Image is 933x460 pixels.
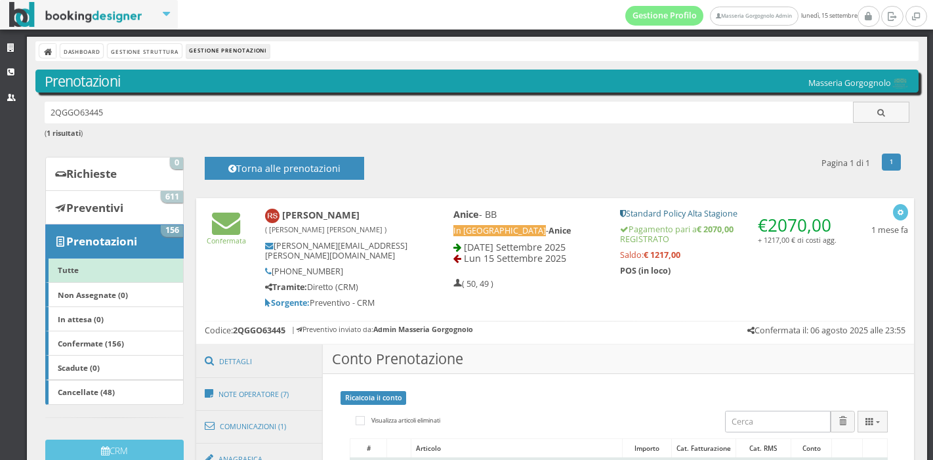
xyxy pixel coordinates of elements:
h5: Masseria Gorgognolo [808,78,909,89]
b: Admin Masseria Gorgognolo [373,324,473,334]
h5: Confermata il: 06 agosto 2025 alle 23:55 [747,325,905,335]
a: Note Operatore (7) [196,377,323,411]
div: Articolo [411,439,621,457]
b: Confermate (156) [58,338,124,348]
strong: € 1217,00 [644,249,680,261]
b: Prenotazioni [66,234,137,249]
h5: Preventivo - CRM [265,298,409,308]
h5: Standard Policy Alta Stagione [620,209,837,219]
b: Tutte [58,264,79,275]
a: Non Assegnate (0) [45,282,184,307]
div: # [350,439,386,457]
span: lunedì, 15 settembre [625,6,858,26]
img: BookingDesigner.com [9,2,142,28]
a: Richieste 0 [45,157,184,191]
b: [PERSON_NAME] [265,209,386,235]
div: Cat. Fatturazione [672,439,736,457]
a: Scadute (0) [45,355,184,380]
a: Confermata [207,225,246,245]
div: Importo [623,439,671,457]
a: 1 [882,154,901,171]
span: [DATE] Settembre 2025 [464,241,566,253]
h5: 1 mese fa [871,225,908,235]
b: Non Assegnate (0) [58,289,128,300]
b: 1 risultati [47,128,81,138]
b: Tramite: [265,282,307,293]
strong: € 2070,00 [697,224,734,235]
h5: [PERSON_NAME][EMAIL_ADDRESS][PERSON_NAME][DOMAIN_NAME] [265,241,409,261]
h4: - BB [453,209,603,220]
span: In [GEOGRAPHIC_DATA] [453,225,546,236]
b: Preventivi [66,200,123,215]
h4: Torna alle prenotazioni [219,163,349,183]
div: Conto [791,439,831,457]
a: Prenotazioni 156 [45,224,184,259]
a: Gestione Struttura [108,44,181,58]
h5: [PHONE_NUMBER] [265,266,409,276]
button: Torna alle prenotazioni [205,157,364,180]
a: Tutte [45,258,184,283]
a: Comunicazioni (1) [196,409,323,444]
a: Gestione Profilo [625,6,704,26]
h5: Diretto (CRM) [265,282,409,292]
label: Visualizza articoli eliminati [356,413,440,429]
a: Confermate (156) [45,331,184,356]
span: 0 [170,157,183,169]
li: Gestione Prenotazioni [186,44,270,58]
img: Reinhard Schega [265,209,280,224]
button: Columns [858,411,888,432]
a: Masseria Gorgognolo Admin [710,7,798,26]
span: 156 [161,225,183,237]
small: + 1217,00 € di costi agg. [758,235,837,245]
span: Lun 15 Settembre 2025 [464,252,566,264]
h5: Saldo: [620,250,837,260]
h6: ( ) [45,129,910,138]
a: Dettagli [196,345,323,379]
small: ( [PERSON_NAME] [PERSON_NAME] ) [265,224,386,234]
div: Colonne [858,411,888,432]
h5: Pagina 1 di 1 [821,158,870,168]
h5: Codice: [205,325,285,335]
h3: Conto Prenotazione [323,345,914,374]
b: Sorgente: [265,297,310,308]
h5: Pagamento pari a REGISTRATO [620,224,837,244]
h3: Prenotazioni [45,73,910,90]
a: Ricalcola il conto [341,391,406,405]
span: 611 [161,191,183,203]
h6: | Preventivo inviato da: [291,325,473,334]
span: 2070,00 [768,213,831,237]
b: Cancellate (48) [58,387,115,397]
b: Richieste [66,166,117,181]
b: Anice [549,225,571,236]
a: In attesa (0) [45,306,184,331]
b: 2QGGO63445 [233,325,285,336]
span: € [758,213,831,237]
b: POS (in loco) [620,265,671,276]
a: Cancellate (48) [45,380,184,405]
input: Ricerca cliente - (inserisci il codice, il nome, il cognome, il numero di telefono o la mail) [45,102,854,123]
input: Cerca [725,411,831,432]
div: Cat. RMS [736,439,791,457]
a: Preventivi 611 [45,190,184,224]
h5: ( 50, 49 ) [453,279,493,289]
b: In attesa (0) [58,314,104,324]
img: 0603869b585f11eeb13b0a069e529790.png [891,78,909,89]
b: Anice [453,208,479,220]
h5: - [453,226,603,236]
a: Dashboard [60,44,103,58]
b: Scadute (0) [58,362,100,373]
